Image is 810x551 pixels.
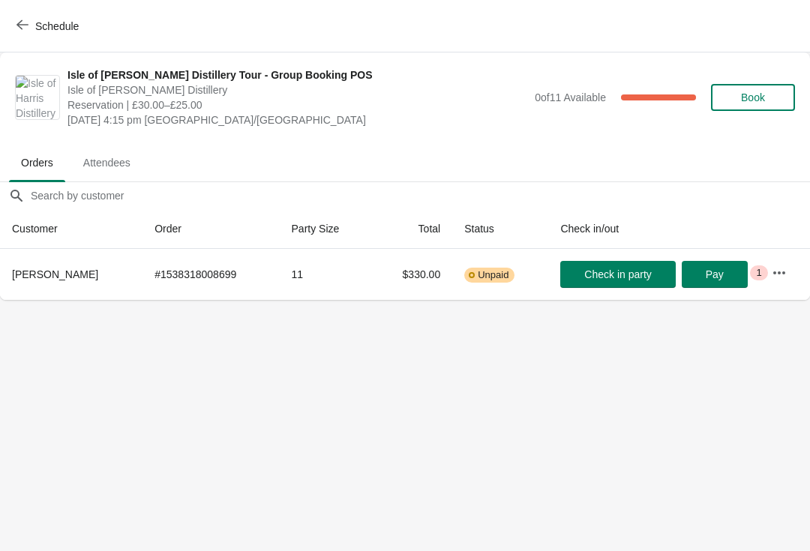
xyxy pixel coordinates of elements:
td: # 1538318008699 [142,249,279,300]
span: Check in party [584,268,651,280]
span: Pay [706,268,724,280]
span: [PERSON_NAME] [12,268,98,280]
th: Order [142,209,279,249]
span: Book [741,91,765,103]
span: 1 [756,267,761,279]
th: Party Size [280,209,373,249]
span: Unpaid [478,269,508,281]
span: Isle of [PERSON_NAME] Distillery Tour - Group Booking POS [67,67,527,82]
input: Search by customer [30,182,810,209]
button: Book [711,84,795,111]
th: Total [372,209,452,249]
span: Attendees [71,149,142,176]
span: Isle of [PERSON_NAME] Distillery [67,82,527,97]
button: Pay [682,261,748,288]
img: Isle of Harris Distillery Tour - Group Booking POS [16,76,59,119]
span: Reservation | £30.00–£25.00 [67,97,527,112]
span: Schedule [35,20,79,32]
td: $330.00 [372,249,452,300]
td: 11 [280,249,373,300]
button: Schedule [7,13,91,40]
span: Orders [9,149,65,176]
button: Check in party [560,261,675,288]
span: [DATE] 4:15 pm [GEOGRAPHIC_DATA]/[GEOGRAPHIC_DATA] [67,112,527,127]
span: 0 of 11 Available [535,91,606,103]
th: Check in/out [548,209,759,249]
th: Status [452,209,548,249]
